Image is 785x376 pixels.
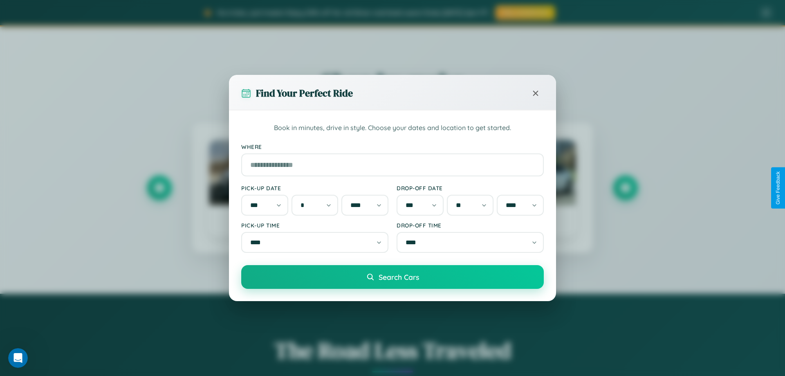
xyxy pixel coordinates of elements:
[397,222,544,229] label: Drop-off Time
[241,265,544,289] button: Search Cars
[241,185,388,191] label: Pick-up Date
[397,185,544,191] label: Drop-off Date
[241,143,544,150] label: Where
[256,86,353,100] h3: Find Your Perfect Ride
[379,272,419,281] span: Search Cars
[241,123,544,133] p: Book in minutes, drive in style. Choose your dates and location to get started.
[241,222,388,229] label: Pick-up Time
